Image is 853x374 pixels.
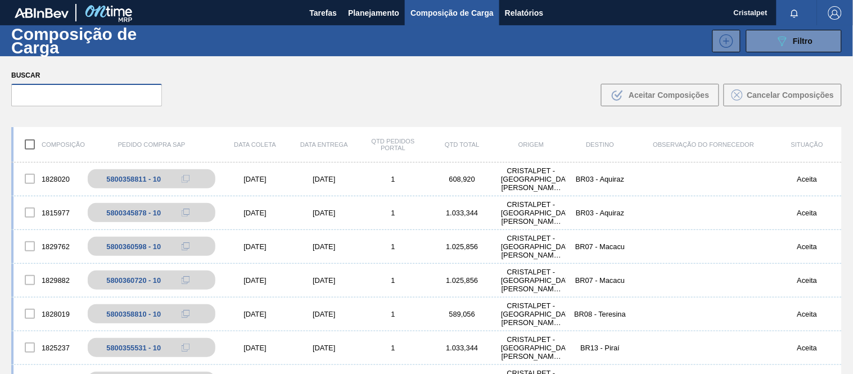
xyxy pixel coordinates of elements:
[359,276,428,285] div: 1
[746,30,842,52] button: Filtro
[566,242,635,251] div: BR07 - Macacu
[505,6,543,20] span: Relatórios
[13,201,83,224] div: 1815977
[13,336,83,359] div: 1825237
[220,242,290,251] div: [DATE]
[428,242,497,251] div: 1.025,856
[566,276,635,285] div: BR07 - Macacu
[359,242,428,251] div: 1
[359,138,428,151] div: Qtd Pedidos Portal
[174,206,197,219] div: Copiar
[174,240,197,253] div: Copiar
[773,141,842,148] div: Situação
[220,344,290,352] div: [DATE]
[290,276,359,285] div: [DATE]
[106,310,161,318] div: 5800358810 - 10
[497,335,566,361] div: CRISTALPET - CABO DE SANTO AGOSTINHO (PE)
[13,302,83,326] div: 1828019
[497,200,566,226] div: CRISTALPET - CABO DE SANTO AGOSTINHO (PE)
[220,209,290,217] div: [DATE]
[106,175,161,183] div: 5800358811 - 10
[773,242,842,251] div: Aceita
[601,84,719,106] button: Aceitar Composições
[566,175,635,183] div: BR03 - Aquiraz
[635,141,773,148] div: Observação do Fornecedor
[497,141,566,148] div: Origem
[359,344,428,352] div: 1
[220,141,290,148] div: Data coleta
[83,141,221,148] div: Pedido Compra SAP
[428,276,497,285] div: 1.025,856
[13,133,83,156] div: Composição
[106,344,161,352] div: 5800355531 - 10
[348,6,399,20] span: Planejamento
[428,310,497,318] div: 589,056
[290,344,359,352] div: [DATE]
[13,235,83,258] div: 1829762
[777,5,813,21] button: Notificações
[773,276,842,285] div: Aceita
[174,273,197,287] div: Copiar
[410,6,494,20] span: Composição de Carga
[773,175,842,183] div: Aceita
[828,6,842,20] img: Logout
[773,310,842,318] div: Aceita
[428,344,497,352] div: 1.033,344
[707,30,741,52] div: Nova Composição
[566,344,635,352] div: BR13 - Piraí
[220,175,290,183] div: [DATE]
[497,301,566,327] div: CRISTALPET - CABO DE SANTO AGOSTINHO (PE)
[724,84,842,106] button: Cancelar Composições
[566,209,635,217] div: BR03 - Aquiraz
[13,268,83,292] div: 1829882
[566,310,635,318] div: BR08 - Teresina
[290,141,359,148] div: Data entrega
[106,276,161,285] div: 5800360720 - 10
[793,37,813,46] span: Filtro
[106,242,161,251] div: 5800360598 - 10
[290,310,359,318] div: [DATE]
[13,167,83,191] div: 1828020
[359,209,428,217] div: 1
[359,310,428,318] div: 1
[174,307,197,321] div: Copiar
[15,8,69,18] img: TNhmsLtSVTkK8tSr43FrP2fwEKptu5GPRR3wAAAABJRU5ErkJggg==
[566,141,635,148] div: Destino
[773,344,842,352] div: Aceita
[309,6,337,20] span: Tarefas
[428,175,497,183] div: 608,920
[497,234,566,259] div: CRISTALPET - CABO DE SANTO AGOSTINHO (PE)
[359,175,428,183] div: 1
[747,91,834,100] span: Cancelar Composições
[497,268,566,293] div: CRISTALPET - CABO DE SANTO AGOSTINHO (PE)
[497,166,566,192] div: CRISTALPET - CABO DE SANTO AGOSTINHO (PE)
[220,276,290,285] div: [DATE]
[11,28,188,53] h1: Composição de Carga
[11,67,162,84] label: Buscar
[773,209,842,217] div: Aceita
[290,242,359,251] div: [DATE]
[174,341,197,354] div: Copiar
[629,91,709,100] span: Aceitar Composições
[220,310,290,318] div: [DATE]
[174,172,197,186] div: Copiar
[290,209,359,217] div: [DATE]
[428,141,497,148] div: Qtd Total
[106,209,161,217] div: 5800345878 - 10
[290,175,359,183] div: [DATE]
[428,209,497,217] div: 1.033,344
